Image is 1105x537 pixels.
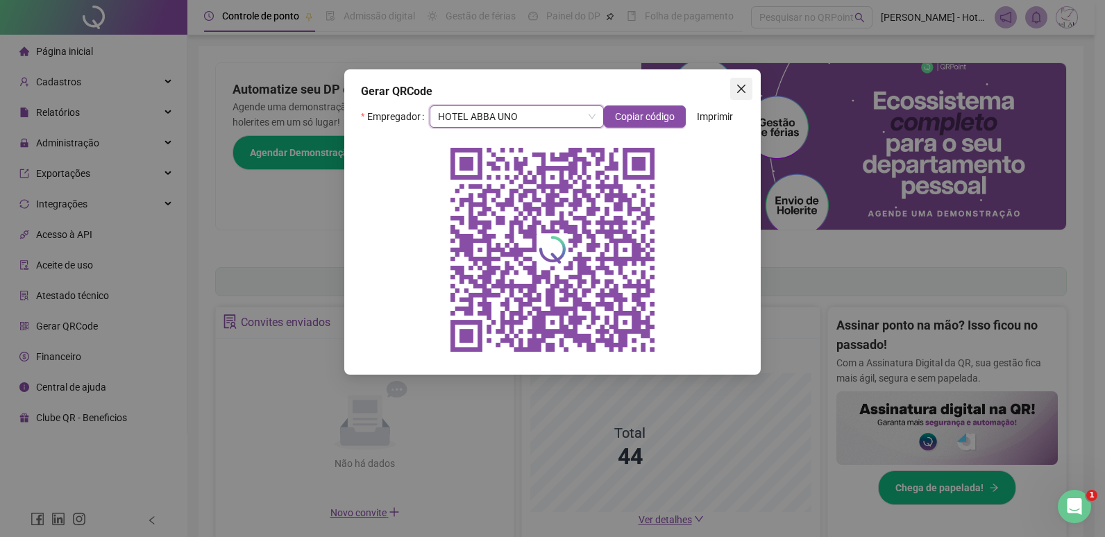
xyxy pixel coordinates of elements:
[361,83,744,100] div: Gerar QRCode
[686,105,744,128] button: Imprimir
[736,83,747,94] span: close
[438,106,596,127] span: HOTEL ABBA UNO
[697,109,733,124] span: Imprimir
[1058,490,1091,523] iframe: Intercom live chat
[361,105,430,128] label: Empregador
[441,139,664,361] img: qrcode do empregador
[730,78,752,100] button: Close
[604,105,686,128] button: Copiar código
[1086,490,1097,501] span: 1
[615,109,675,124] span: Copiar código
